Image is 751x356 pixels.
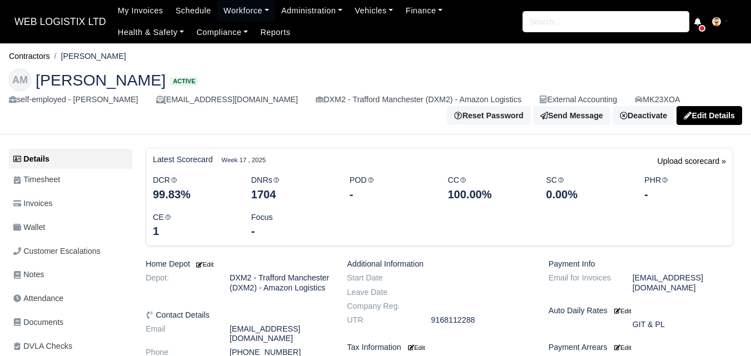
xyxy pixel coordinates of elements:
[408,344,425,351] small: Edit
[243,211,341,239] div: Focus
[13,197,52,210] span: Invoices
[13,173,60,186] span: Timesheet
[339,288,422,297] dt: Leave Date
[644,187,726,202] div: -
[222,155,266,165] small: Week 17 , 2025
[156,93,298,106] div: [EMAIL_ADDRESS][DOMAIN_NAME]
[658,155,726,174] a: Upload scorecard »
[153,187,235,202] div: 99.83%
[9,149,132,169] a: Details
[9,11,112,33] a: WEB LOGISTIX LTD
[439,174,538,202] div: CC
[549,259,733,269] h6: Payment Info
[347,259,531,269] h6: Additional Information
[137,273,221,292] dt: Depot:
[145,211,243,239] div: CE
[538,174,636,202] div: SC
[350,187,431,202] div: -
[112,22,191,43] a: Health & Safety
[447,106,530,125] button: Reset Password
[614,344,631,351] small: Edit
[9,288,132,309] a: Attendance
[9,217,132,238] a: Wallet
[9,93,138,106] div: self-employed - [PERSON_NAME]
[13,316,63,329] span: Documents
[422,315,540,325] dd: 9168112288
[339,302,422,311] dt: Company Reg.
[137,324,221,343] dt: Email
[9,52,50,61] a: Contractors
[549,343,733,352] h6: Payment Arrears
[13,221,45,234] span: Wallet
[146,310,330,320] h6: Contact Details
[9,169,132,190] a: Timesheet
[612,306,631,315] a: Edit
[9,312,132,333] a: Documents
[254,22,296,43] a: Reports
[677,106,742,125] a: Edit Details
[1,60,750,134] div: Azad Miah
[13,245,101,258] span: Customer Escalations
[221,324,339,343] dd: [EMAIL_ADDRESS][DOMAIN_NAME]
[195,259,213,268] a: Edit
[447,187,529,202] div: 100.00%
[523,11,689,32] input: Search...
[539,93,617,106] div: External Accounting
[546,187,628,202] div: 0.00%
[9,69,31,91] div: AM
[221,273,339,292] dd: DXM2 - Trafford Manchester (DXM2) - Amazon Logistics
[153,223,235,239] div: 1
[549,306,733,315] h6: Auto Daily Rates
[636,174,734,202] div: PHR
[406,343,425,352] a: Edit
[614,308,631,314] small: Edit
[13,292,63,305] span: Attendance
[540,273,624,292] dt: Email for Invoices
[533,106,610,125] a: Send Message
[624,320,742,329] dd: GIT & PL
[170,77,198,86] span: Active
[347,343,531,352] h6: Tax Information
[341,174,440,202] div: POD
[339,273,422,283] dt: Start Date
[243,174,341,202] div: DNRs
[190,22,254,43] a: Compliance
[153,155,213,164] h6: Latest Scorecard
[9,240,132,262] a: Customer Escalations
[9,193,132,214] a: Invoices
[613,106,674,125] a: Deactivate
[195,261,213,268] small: Edit
[9,264,132,285] a: Notes
[251,223,333,239] div: -
[145,174,243,202] div: DCR
[339,315,422,325] dt: UTR
[50,50,126,63] li: [PERSON_NAME]
[624,273,742,292] dd: [EMAIL_ADDRESS][DOMAIN_NAME]
[146,259,330,269] h6: Home Depot
[36,72,166,88] span: [PERSON_NAME]
[13,268,44,281] span: Notes
[316,93,521,106] div: DXM2 - Trafford Manchester (DXM2) - Amazon Logistics
[695,303,751,356] iframe: Chat Widget
[635,93,680,106] a: MK23XOA
[612,343,631,352] a: Edit
[251,187,333,202] div: 1704
[13,340,72,353] span: DVLA Checks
